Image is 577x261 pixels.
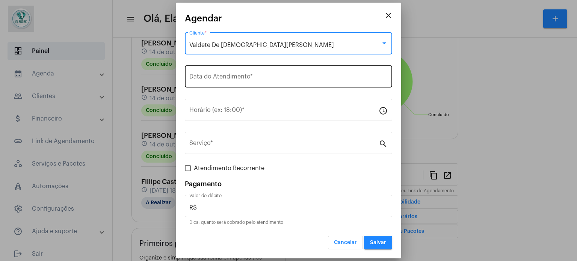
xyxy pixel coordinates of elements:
[334,240,357,245] span: Cancelar
[189,42,334,48] span: Valdete De [DEMOGRAPHIC_DATA][PERSON_NAME]
[384,11,393,20] mat-icon: close
[379,139,388,148] mat-icon: search
[189,220,283,225] mat-hint: Dica: quanto será cobrado pelo atendimento
[379,106,388,115] mat-icon: schedule
[185,181,222,187] span: Pagamento
[364,236,392,249] button: Salvar
[185,14,222,23] span: Agendar
[328,236,363,249] button: Cancelar
[370,240,386,245] span: Salvar
[189,204,388,211] input: Valor
[189,141,379,148] input: Pesquisar serviço
[189,108,379,115] input: Horário
[194,164,264,173] span: Atendimento Recorrente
